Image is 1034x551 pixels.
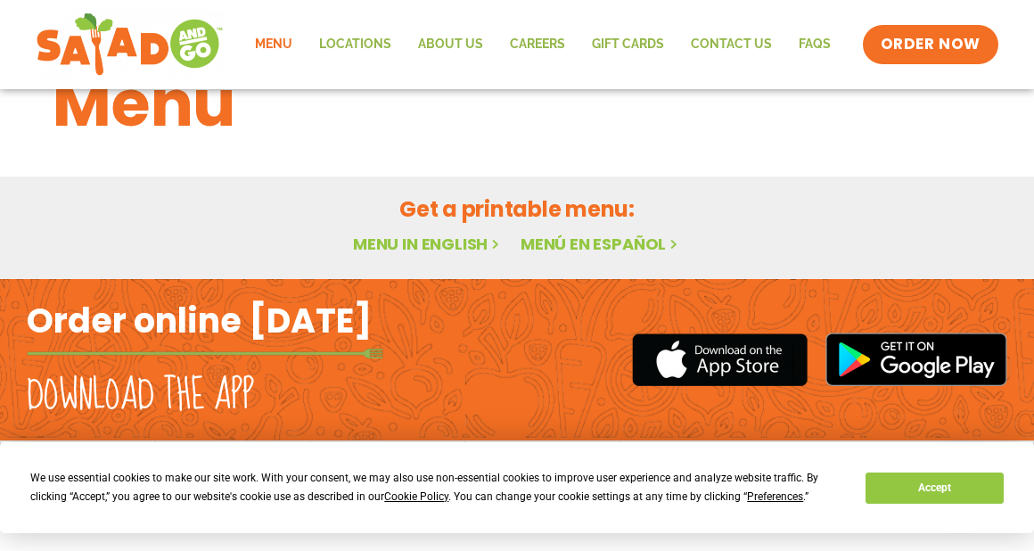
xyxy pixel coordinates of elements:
[579,24,677,65] a: GIFT CARDS
[521,233,681,255] a: Menú en español
[242,24,306,65] a: Menu
[405,24,496,65] a: About Us
[30,469,844,506] div: We use essential cookies to make our site work. With your consent, we may also use non-essential ...
[27,299,372,342] h2: Order online [DATE]
[496,24,579,65] a: Careers
[306,24,405,65] a: Locations
[632,331,808,389] img: appstore
[866,473,1003,504] button: Accept
[36,9,224,80] img: new-SAG-logo-768×292
[747,490,803,503] span: Preferences
[53,55,981,152] h1: Menu
[27,349,383,358] img: fork
[863,25,998,64] a: ORDER NOW
[27,371,254,421] h2: Download the app
[353,233,503,255] a: Menu in English
[677,24,785,65] a: Contact Us
[785,24,844,65] a: FAQs
[242,24,844,65] nav: Menu
[881,34,981,55] span: ORDER NOW
[384,490,448,503] span: Cookie Policy
[825,333,1007,386] img: google_play
[53,193,981,225] h2: Get a printable menu:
